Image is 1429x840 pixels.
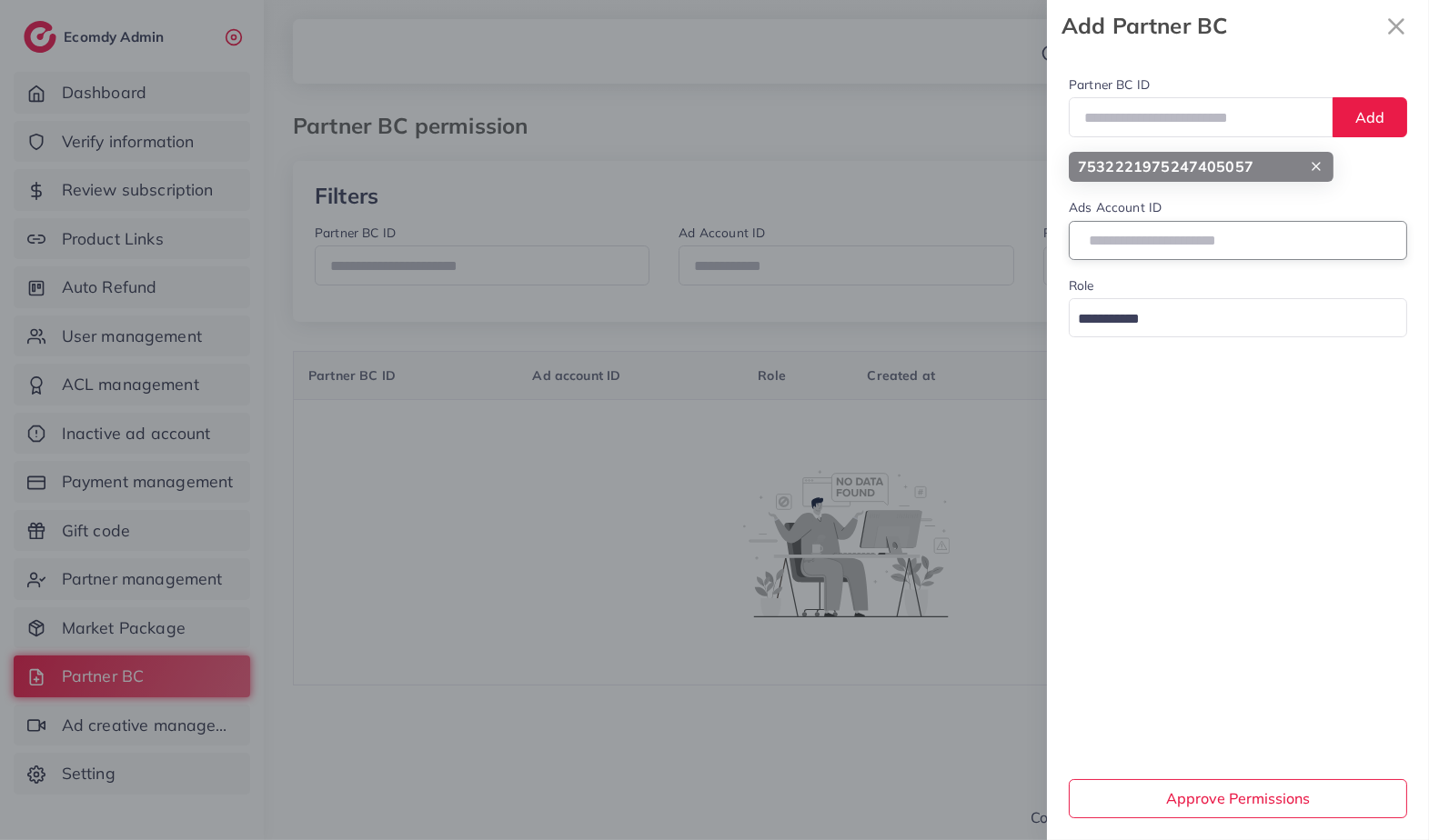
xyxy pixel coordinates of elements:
[1333,97,1407,136] button: Add
[1378,7,1414,45] button: Close
[1062,10,1378,42] strong: Add Partner BC
[1069,276,1094,295] label: Role
[1069,198,1162,216] label: Ads Account ID
[1069,298,1407,337] div: Search for option
[1072,305,1384,334] input: Search for option
[1166,789,1310,807] span: Approve Permissions
[1069,75,1150,94] label: Partner BC ID
[1378,8,1414,45] svg: x
[1069,779,1407,818] button: Approve Permissions
[1078,156,1253,177] strong: 7532221975247405057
